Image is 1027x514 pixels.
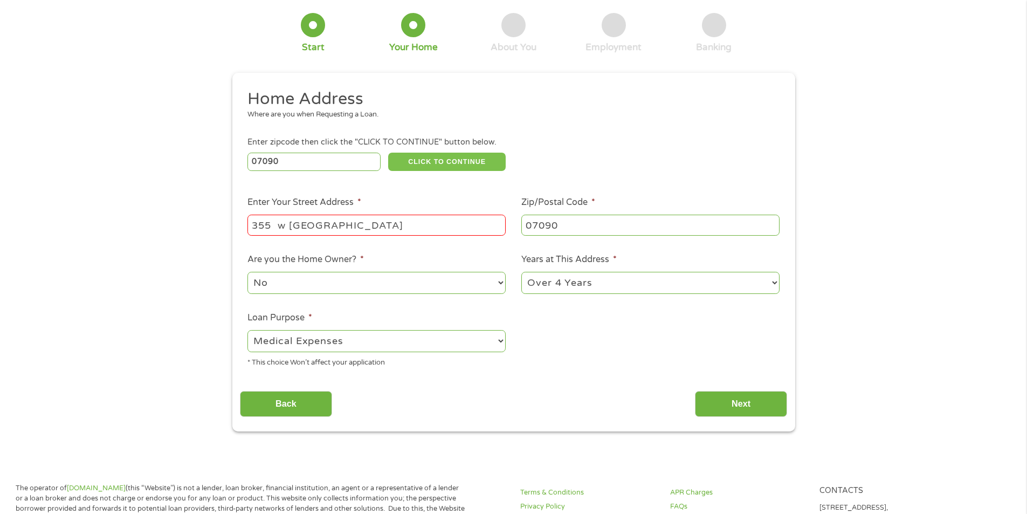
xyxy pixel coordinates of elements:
[670,502,807,512] a: FAQs
[520,502,657,512] a: Privacy Policy
[302,42,325,53] div: Start
[247,254,364,265] label: Are you the Home Owner?
[388,153,506,171] button: CLICK TO CONTINUE
[247,215,506,235] input: 1 Main Street
[819,486,956,496] h4: Contacts
[67,484,126,492] a: [DOMAIN_NAME]
[247,153,381,171] input: Enter Zipcode (e.g 01510)
[520,488,657,498] a: Terms & Conditions
[247,312,312,324] label: Loan Purpose
[670,488,807,498] a: APR Charges
[247,109,771,120] div: Where are you when Requesting a Loan.
[521,254,617,265] label: Years at This Address
[585,42,642,53] div: Employment
[240,391,332,417] input: Back
[247,88,771,110] h2: Home Address
[696,42,732,53] div: Banking
[521,197,595,208] label: Zip/Postal Code
[247,136,779,148] div: Enter zipcode then click the "CLICK TO CONTINUE" button below.
[389,42,438,53] div: Your Home
[491,42,536,53] div: About You
[247,197,361,208] label: Enter Your Street Address
[247,354,506,368] div: * This choice Won’t affect your application
[695,391,787,417] input: Next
